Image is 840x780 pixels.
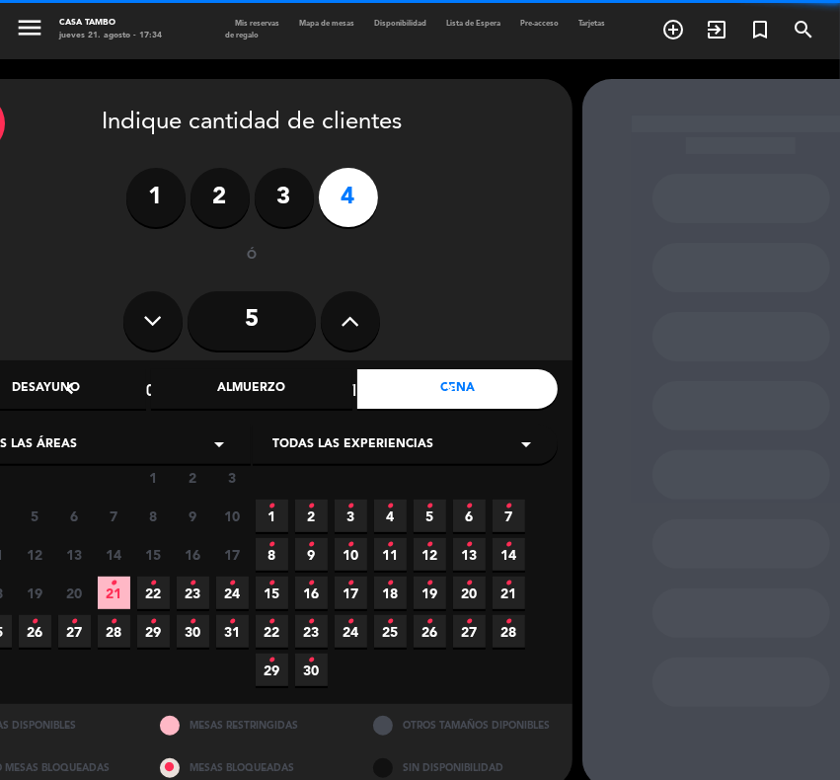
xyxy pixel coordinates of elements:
span: 25 [374,615,407,648]
span: 8 [256,538,288,571]
i: • [190,568,196,599]
span: 19 [19,577,51,609]
i: • [150,606,157,638]
span: 23 [177,577,209,609]
span: 28 [493,615,525,648]
i: • [466,606,473,638]
span: Mis reservas [225,20,289,28]
span: 11 [374,538,407,571]
span: 5 [19,500,51,532]
i: • [111,568,117,599]
span: 30 [295,654,328,686]
div: jueves 21. agosto - 17:34 [59,30,162,42]
span: 7 [98,500,130,532]
span: 7 [493,500,525,532]
i: search [792,18,815,41]
span: 12 [414,538,446,571]
label: 2 [191,168,250,227]
span: 6 [58,500,91,532]
i: • [426,529,433,561]
span: 14 [493,538,525,571]
i: • [426,606,433,638]
i: • [308,529,315,561]
label: 3 [255,168,314,227]
span: Mapa de mesas [289,20,364,28]
span: 22 [137,577,170,609]
i: • [268,645,275,676]
i: • [268,606,275,638]
div: Cena [357,369,558,409]
span: Tarjetas de regalo [225,20,605,39]
span: 12 [19,538,51,571]
span: 16 [177,538,209,571]
span: 22 [256,615,288,648]
i: • [426,491,433,522]
span: 17 [335,577,367,609]
div: ó [220,247,284,267]
div: MESAS RESTRINGIDAS [145,704,359,746]
i: arrow_drop_down [514,432,538,456]
label: 1 [126,168,186,227]
i: • [466,491,473,522]
span: 15 [137,538,170,571]
span: Pre-acceso [510,20,569,28]
span: 20 [453,577,486,609]
i: • [505,491,512,522]
span: 20 [58,577,91,609]
label: 4 [319,168,378,227]
span: 16 [295,577,328,609]
span: 8 [137,500,170,532]
span: 2 [295,500,328,532]
i: • [229,568,236,599]
span: 29 [137,615,170,648]
span: 6 [453,500,486,532]
i: • [387,606,394,638]
div: Casa Tambo [59,17,162,30]
span: 1 [256,500,288,532]
span: 13 [453,538,486,571]
i: add_circle_outline [661,18,685,41]
i: exit_to_app [705,18,728,41]
span: Todas las experiencias [272,435,433,455]
span: 1 [137,461,170,494]
span: 3 [216,461,249,494]
span: 15 [256,577,288,609]
i: • [229,606,236,638]
i: • [387,568,394,599]
div: OTROS TAMAÑOS DIPONIBLES [358,704,573,746]
i: arrow_drop_down [207,432,231,456]
span: 10 [216,500,249,532]
span: 10 [335,538,367,571]
i: • [308,645,315,676]
span: Lista de Espera [436,20,510,28]
i: • [387,529,394,561]
i: • [268,568,275,599]
span: 2 [177,461,209,494]
i: • [347,491,354,522]
i: • [347,606,354,638]
i: • [308,606,315,638]
span: 5 [414,500,446,532]
span: 14 [98,538,130,571]
span: 17 [216,538,249,571]
i: • [308,568,315,599]
span: 24 [335,615,367,648]
i: turned_in_not [748,18,772,41]
i: • [466,568,473,599]
i: • [71,606,78,638]
span: 13 [58,538,91,571]
i: • [150,568,157,599]
i: • [505,568,512,599]
button: menu [15,13,44,46]
span: 3 [335,500,367,532]
span: 26 [414,615,446,648]
span: 21 [98,577,130,609]
i: menu [15,13,44,42]
i: • [466,529,473,561]
div: Almuerzo [151,369,351,409]
span: 27 [453,615,486,648]
span: 24 [216,577,249,609]
i: • [268,529,275,561]
span: 31 [216,615,249,648]
i: • [190,606,196,638]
